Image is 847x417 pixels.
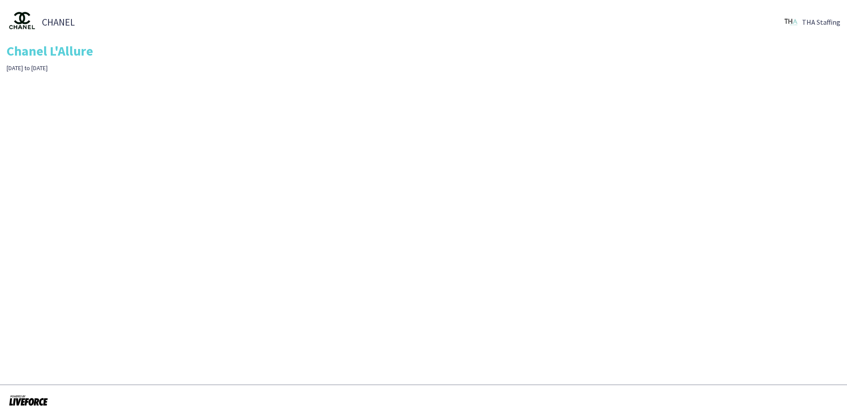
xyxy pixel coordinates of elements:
div: Chanel L'Allure [7,44,840,57]
span: CHANEL [42,18,75,26]
div: [DATE] to [DATE] [7,64,299,72]
img: thumb-6df94e36-bf14-461a-9a56-8bed5e72763a.png [7,7,37,38]
img: Powered by Liveforce [9,394,48,406]
span: THA Staffing [802,18,840,26]
img: thumb-2a08c387-457e-4dbf-a38a-ae33bca9cfe8.png [784,15,798,29]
